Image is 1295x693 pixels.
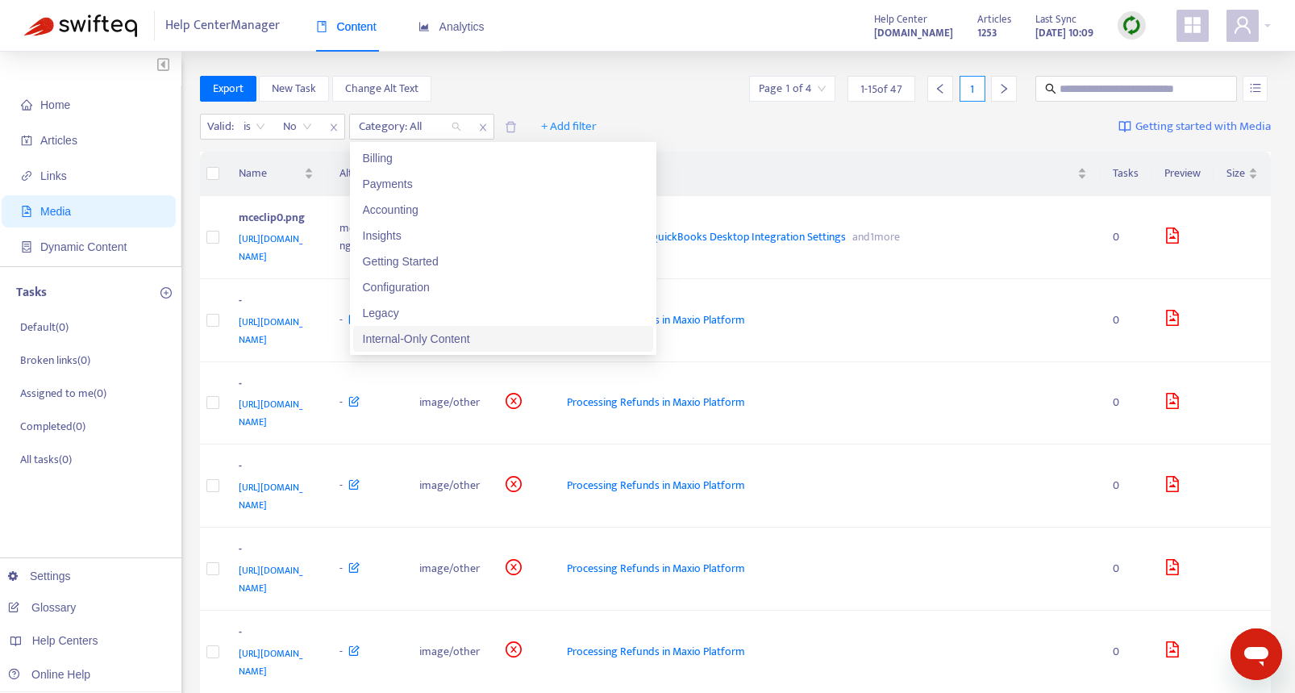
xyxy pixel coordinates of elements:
div: - [239,624,308,645]
span: Processing Refunds in Maxio Platform [567,311,745,329]
span: close-circle [506,476,522,492]
span: left [935,83,946,94]
span: [URL][DOMAIN_NAME] [239,562,302,596]
span: Articles [977,10,1011,28]
span: Valid : [201,115,236,139]
span: file-image [1164,641,1180,658]
span: - [339,311,343,329]
span: book [316,21,327,32]
div: 0 [1113,643,1139,661]
span: DRAFT (EDU-297) QuickBooks Desktop Integration Settings [567,228,846,246]
a: Getting started with Media [1118,114,1271,140]
span: close [473,118,493,137]
strong: [DATE] 10:09 [1035,24,1093,42]
span: - [339,642,343,661]
div: 0 [1113,477,1139,495]
span: [URL][DOMAIN_NAME] [239,314,302,348]
span: right [998,83,1010,94]
span: and 1 more [846,228,900,246]
span: [URL][DOMAIN_NAME] [239,645,302,679]
div: Internal-Only Content [353,326,653,352]
a: Glossary [8,601,76,614]
iframe: Button to launch messaging window [1230,628,1282,680]
div: Accounting [353,197,653,223]
span: Dynamic Content [40,240,127,253]
img: image-link [1118,120,1131,133]
span: Help Center Manager [165,10,280,41]
div: Configuration [353,274,653,300]
span: delete [505,121,517,133]
div: Legacy [353,300,653,326]
div: Getting Started [363,253,643,270]
button: New Task [259,76,329,102]
a: Settings [8,570,71,582]
span: + Add filter [541,117,597,136]
span: file-image [1164,310,1180,326]
p: All tasks ( 0 ) [20,451,72,468]
div: - [239,541,308,561]
span: No [283,115,312,139]
span: Content [316,20,377,33]
div: 0 [1113,228,1139,246]
img: Swifteq [24,15,137,37]
span: close-circle [506,393,522,409]
p: Completed ( 0 ) [20,418,85,435]
p: Broken links ( 0 ) [20,352,90,369]
button: unordered-list [1243,76,1268,102]
span: file-image [1164,228,1180,244]
span: user [1233,15,1252,35]
div: Billing [353,145,653,171]
span: close-circle [506,559,522,575]
span: Links [40,169,67,182]
a: [DOMAIN_NAME] [874,23,953,42]
span: Media [40,205,71,218]
span: - [339,476,343,495]
th: Size [1214,152,1271,196]
div: 0 [1113,311,1139,329]
div: Payments [363,175,643,193]
span: container [21,241,32,253]
p: Tasks [16,283,47,303]
div: Insights [363,227,643,244]
span: Processing Refunds in Maxio Platform [567,559,745,578]
span: [URL][DOMAIN_NAME] [239,231,302,265]
div: Accounting [363,201,643,219]
button: Export [200,76,256,102]
th: Preview [1151,152,1214,196]
div: Payments [353,171,653,197]
button: Change Alt Text [332,76,431,102]
td: image/other [406,528,493,611]
th: Alt Text [327,152,406,196]
div: Getting Started [353,248,653,274]
div: - [239,292,308,313]
div: Configuration [363,278,643,296]
div: - [239,457,308,478]
span: mceclip0.png [339,219,389,255]
img: sync.dc5367851b00ba804db3.png [1122,15,1142,35]
span: file-image [1164,393,1180,409]
span: Last Sync [1035,10,1076,28]
span: - [339,393,343,411]
span: - [339,559,343,578]
span: Name [239,165,301,182]
span: Help Centers [32,634,98,647]
a: Online Help [8,668,90,681]
span: Articles [40,134,77,147]
span: home [21,99,32,111]
p: Default ( 0 ) [20,319,69,336]
div: 0 [1113,394,1139,411]
span: file-image [1164,559,1180,575]
div: Insights [353,223,653,248]
span: Getting started with Media [1135,118,1271,136]
p: Assigned to me ( 0 ) [20,385,106,402]
span: close-circle [506,641,522,658]
strong: [DOMAIN_NAME] [874,24,953,42]
span: appstore [1183,15,1202,35]
th: Source Article [554,152,1100,196]
div: - [239,375,308,396]
span: Source Article [567,165,1074,182]
div: Billing [363,149,643,167]
span: [URL][DOMAIN_NAME] [239,479,302,513]
span: file-image [21,206,32,217]
span: Export [213,80,244,98]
